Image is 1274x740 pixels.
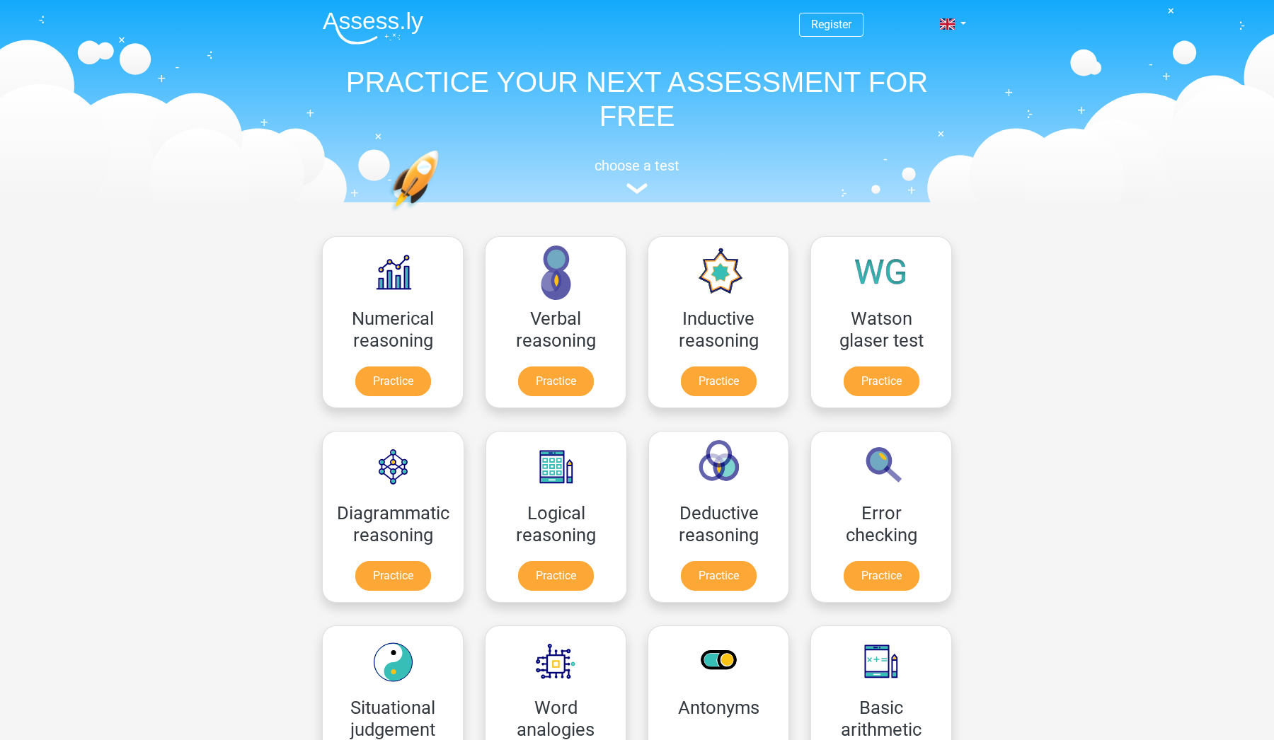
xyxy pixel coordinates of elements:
[811,18,851,31] a: Register
[311,157,963,174] h5: choose a test
[681,366,757,396] a: Practice
[355,561,431,591] a: Practice
[626,183,648,194] img: assessment
[844,366,919,396] a: Practice
[681,561,757,591] a: Practice
[323,11,423,45] img: Assessly
[518,561,594,591] a: Practice
[355,366,431,396] a: Practice
[311,157,963,195] a: choose a test
[389,150,493,278] img: practice
[311,65,963,133] h1: PRACTICE YOUR NEXT ASSESSMENT FOR FREE
[518,366,594,396] a: Practice
[844,561,919,591] a: Practice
